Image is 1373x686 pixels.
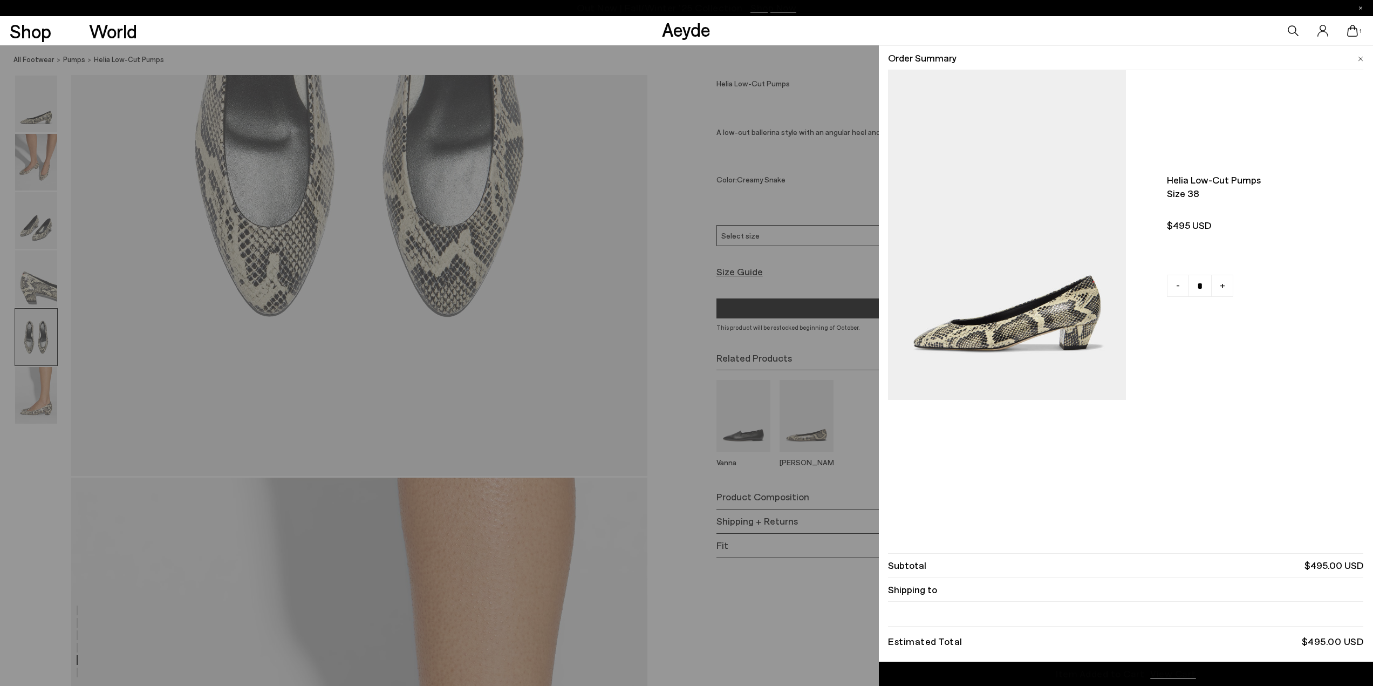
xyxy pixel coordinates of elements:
[1167,187,1199,199] font: Size 38
[89,22,137,40] a: World
[89,19,137,42] font: World
[1220,280,1225,290] font: +
[10,22,51,40] a: Shop
[888,635,962,647] font: Estimated Total
[750,3,796,13] span: Navigate to /collections/new-in
[1304,559,1363,571] font: $495.00 USD
[1176,280,1180,290] font: -
[1056,668,1144,680] font: Item Added to Cart
[1360,28,1362,34] font: 1
[888,70,1126,400] img: AEYDE_HELIASNAKEPRINTCALFLEATHERCREAMY_1_900x.jpg
[888,52,957,64] font: Order Summary
[662,18,711,40] a: Aeyde
[1347,25,1358,37] a: 1
[10,19,51,42] font: Shop
[1167,174,1261,186] font: Helia low-cut pumps
[1211,275,1233,297] a: +
[888,583,937,595] font: Shipping to
[1167,275,1189,297] a: -
[1302,635,1364,647] font: $495.00 USD
[879,662,1373,686] a: Item Added to Cart View Cart
[577,2,742,13] font: Out Now | Fall/Winter '25 Collection
[888,559,926,571] font: Subtotal
[750,2,796,13] font: Shop Now
[1167,219,1211,231] font: $495 USD
[1150,668,1196,680] font: View Cart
